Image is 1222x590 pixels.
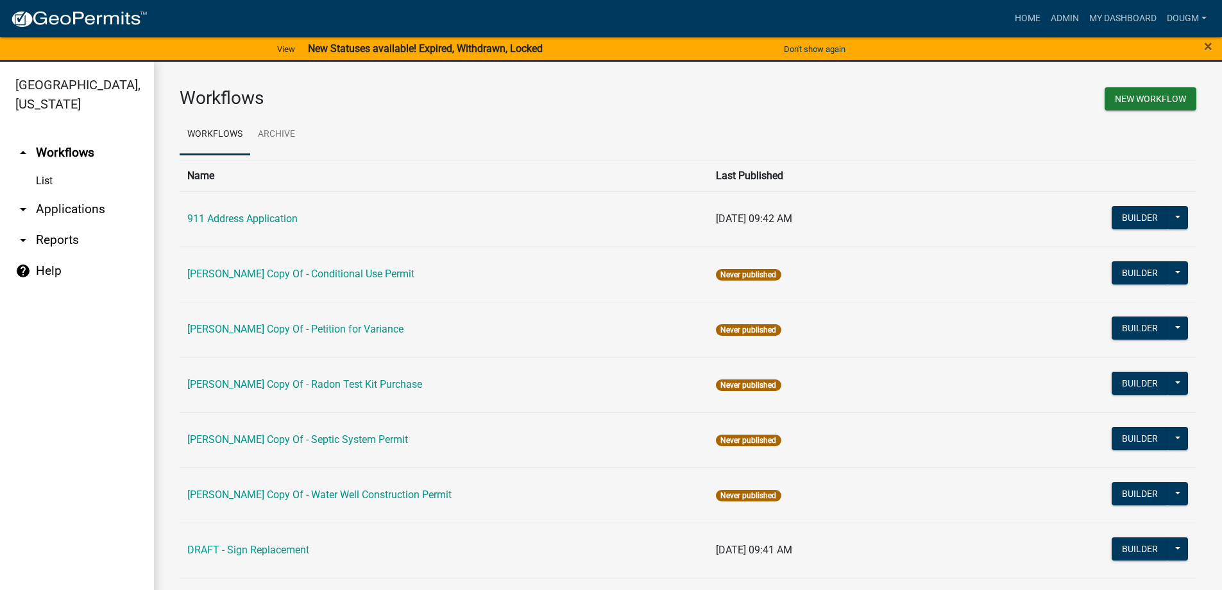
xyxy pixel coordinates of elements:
[187,268,414,280] a: [PERSON_NAME] Copy Of - Conditional Use Permit
[1162,6,1212,31] a: Dougm
[1112,537,1168,560] button: Builder
[716,324,781,336] span: Never published
[187,378,422,390] a: [PERSON_NAME] Copy Of - Radon Test Kit Purchase
[716,490,781,501] span: Never published
[1204,39,1212,54] button: Close
[187,213,298,225] a: 911 Address Application
[180,114,250,155] a: Workflows
[1204,37,1212,55] span: ×
[716,435,781,446] span: Never published
[1112,427,1168,450] button: Builder
[716,544,792,556] span: [DATE] 09:41 AM
[308,42,543,55] strong: New Statuses available! Expired, Withdrawn, Locked
[1112,372,1168,395] button: Builder
[15,202,31,217] i: arrow_drop_down
[1112,317,1168,340] button: Builder
[1010,6,1046,31] a: Home
[1112,482,1168,505] button: Builder
[187,544,309,556] a: DRAFT - Sign Replacement
[716,379,781,391] span: Never published
[187,489,452,501] a: [PERSON_NAME] Copy Of - Water Well Construction Permit
[716,269,781,281] span: Never published
[1084,6,1162,31] a: My Dashboard
[1112,206,1168,229] button: Builder
[1112,261,1168,284] button: Builder
[272,39,300,60] a: View
[1105,87,1196,110] button: New Workflow
[180,160,708,191] th: Name
[250,114,303,155] a: Archive
[187,433,408,446] a: [PERSON_NAME] Copy Of - Septic System Permit
[15,145,31,161] i: arrow_drop_up
[779,39,851,60] button: Don't show again
[1046,6,1084,31] a: Admin
[187,323,403,335] a: [PERSON_NAME] Copy Of - Petition for Variance
[180,87,679,109] h3: Workflows
[15,263,31,279] i: help
[708,160,1021,191] th: Last Published
[716,213,792,225] span: [DATE] 09:42 AM
[15,232,31,248] i: arrow_drop_down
